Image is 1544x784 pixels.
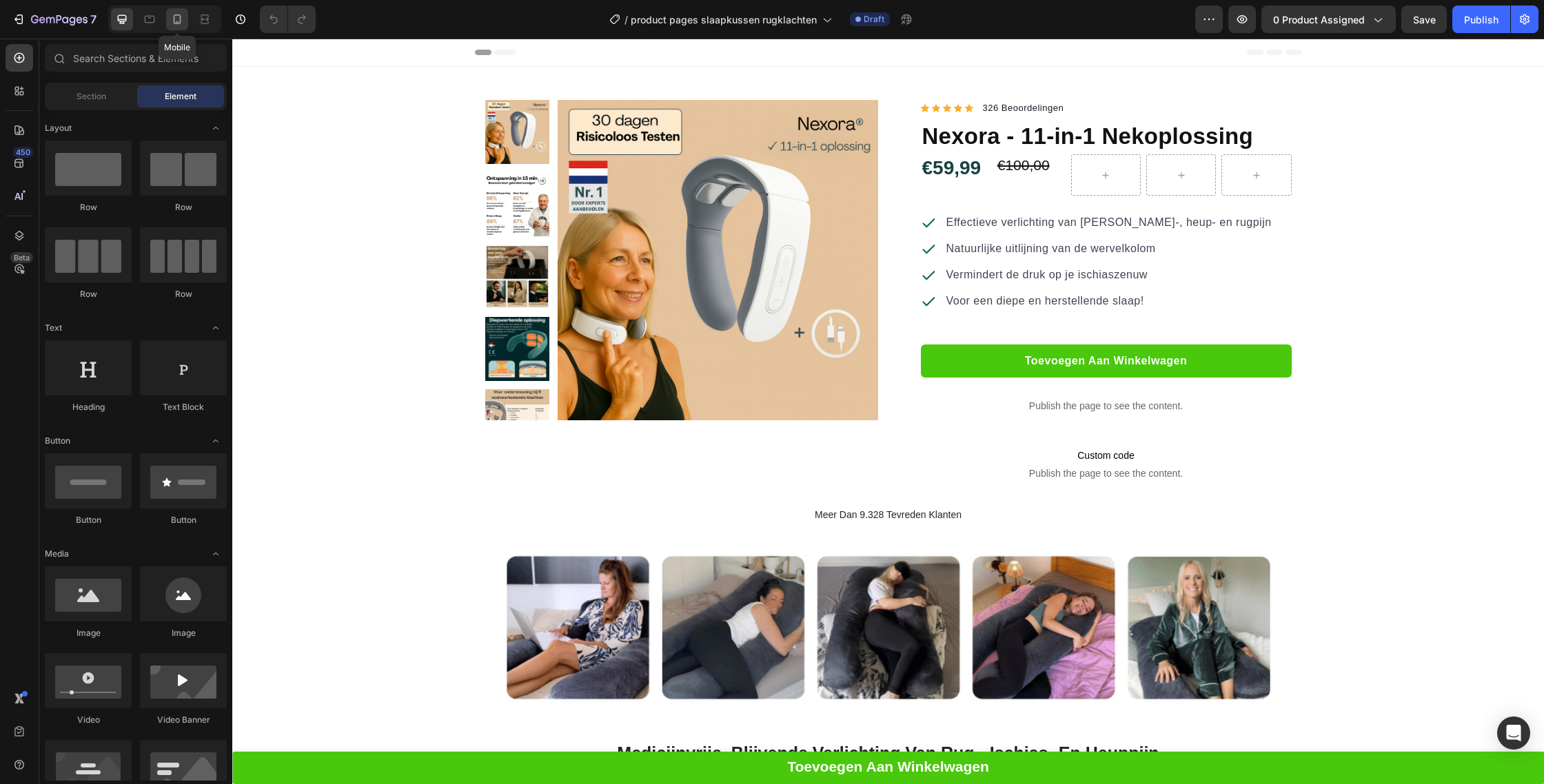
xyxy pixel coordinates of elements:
[45,201,132,214] div: Row
[45,714,132,726] div: Video
[1452,6,1510,33] button: Publish
[260,6,316,33] div: Undo/Redo
[1273,12,1365,27] span: 0 product assigned
[10,252,33,263] div: Beta
[714,228,1039,245] p: Vermindert de druk op je ischiaszenuw
[793,314,955,331] div: Toevoegen Aan Winkelwagen
[45,322,62,334] span: Text
[90,11,96,28] p: 7
[385,705,926,724] span: medicijnvrije, blijvende verlichting van rug-, ischias- en heuppijn
[140,627,227,639] div: Image
[205,117,227,139] span: Toggle open
[45,44,227,72] input: Search Sections & Elements
[764,116,833,137] div: €100,00
[140,514,227,526] div: Button
[689,116,758,143] div: €59,99
[689,428,1059,442] span: Publish the page to see the content.
[205,430,227,452] span: Toggle open
[165,90,196,103] span: Element
[714,254,1039,271] p: Voor een diepe en herstellende slaap!
[140,288,227,300] div: Row
[624,12,628,27] span: /
[555,720,757,736] strong: Toevoegen Aan Winkelwagen
[45,548,69,560] span: Media
[582,471,729,482] span: meer dan 9.328 tevreden klanten
[45,627,132,639] div: Image
[6,6,103,33] button: 7
[1464,12,1499,27] div: Publish
[140,401,227,413] div: Text Block
[689,79,1059,116] h1: Nexora - 11-in-1 Nekoplossing
[751,63,832,76] p: 326 Beoordelingen
[864,13,884,25] span: Draft
[205,317,227,339] span: Toggle open
[232,39,1544,784] iframe: Design area
[1413,14,1436,25] span: Save
[205,543,227,565] span: Toggle open
[1401,6,1447,33] button: Save
[13,147,33,158] div: 450
[45,401,132,413] div: Heading
[254,508,1059,670] img: gempages_516971728346285131-a44d767f-e654-4717-ba78-11b3dd08ff76.webp
[140,714,227,726] div: Video Banner
[1497,716,1530,750] div: Open Intercom Messenger
[45,288,132,300] div: Row
[1261,6,1396,33] button: 0 product assigned
[140,201,227,214] div: Row
[77,90,106,103] span: Section
[714,176,1039,192] p: Effectieve verlichting van [PERSON_NAME]-, heup- en rugpijn
[689,360,1059,375] p: Publish the page to see the content.
[45,122,72,134] span: Layout
[45,435,70,447] span: Button
[714,202,1039,218] p: Natuurlijke uitlijning van de wervelkolom
[631,12,817,27] span: product pages slaapkussen rugklachten
[689,409,1059,425] span: Custom code
[689,306,1059,339] button: Toevoegen Aan Winkelwagen
[45,514,132,526] div: Button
